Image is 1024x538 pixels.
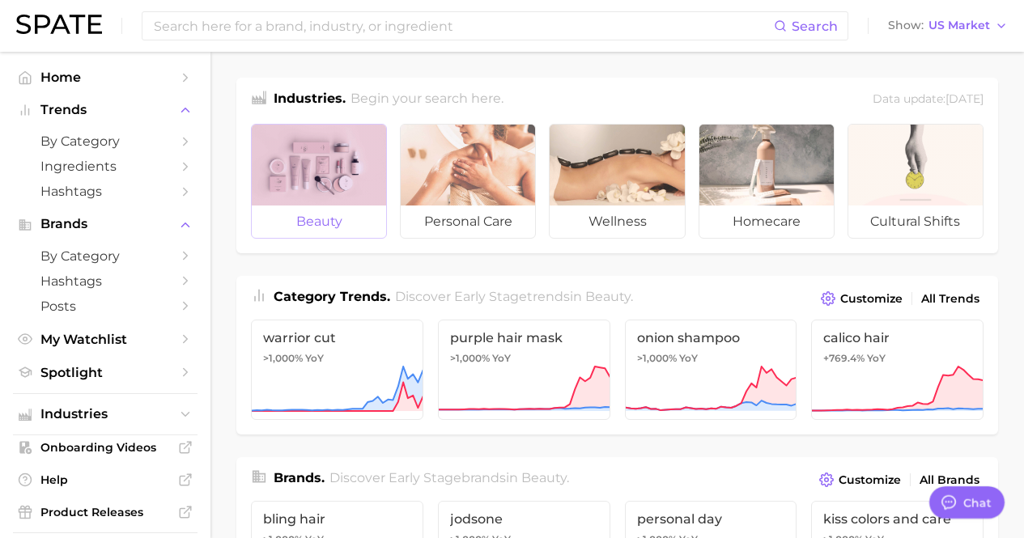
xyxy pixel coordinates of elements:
[13,179,198,204] a: Hashtags
[13,327,198,352] a: My Watchlist
[40,407,170,422] span: Industries
[13,212,198,236] button: Brands
[13,269,198,294] a: Hashtags
[305,352,324,365] span: YoY
[823,511,971,527] span: kiss colors and care
[699,124,835,239] a: homecare
[13,360,198,385] a: Spotlight
[848,124,984,239] a: cultural shifts
[823,352,865,364] span: +769.4%
[438,320,610,420] a: purple hair mask>1,000% YoY
[450,352,490,364] span: >1,000%
[329,470,569,485] span: Discover Early Stage brands in .
[263,352,303,364] span: >1,000%
[40,505,170,519] span: Product Releases
[873,89,984,111] div: Data update: [DATE]
[13,129,198,154] a: by Category
[811,320,984,420] a: calico hair+769.4% YoY
[13,65,198,90] a: Home
[252,205,386,238] span: beauty
[823,330,971,345] span: calico hair
[815,468,905,491] button: Customize
[351,89,504,111] h2: Begin your search here.
[848,205,983,238] span: cultural shifts
[492,352,511,365] span: YoY
[521,470,567,485] span: beauty
[921,292,979,306] span: All Trends
[867,352,886,365] span: YoY
[917,288,984,310] a: All Trends
[916,469,984,491] a: All Brands
[263,511,411,527] span: bling hair
[274,89,346,111] h1: Industries.
[550,205,684,238] span: wellness
[40,299,170,314] span: Posts
[679,352,698,365] span: YoY
[40,159,170,174] span: Ingredients
[637,330,785,345] span: onion shampoo
[13,468,198,492] a: Help
[792,19,838,34] span: Search
[13,154,198,179] a: Ingredients
[274,470,325,485] span: Brands .
[401,205,535,238] span: personal care
[920,473,979,487] span: All Brands
[40,472,170,487] span: Help
[40,332,170,347] span: My Watchlist
[251,320,423,420] a: warrior cut>1,000% YoY
[549,124,685,239] a: wellness
[263,330,411,345] span: warrior cut
[13,500,198,524] a: Product Releases
[450,511,598,527] span: jodsone
[274,289,390,304] span: Category Trends .
[40,248,170,264] span: by Category
[840,292,903,306] span: Customize
[13,244,198,269] a: by Category
[40,184,170,199] span: Hashtags
[40,273,170,289] span: Hashtags
[40,133,170,149] span: by Category
[40,70,170,85] span: Home
[13,294,198,319] a: Posts
[928,21,990,30] span: US Market
[450,330,598,345] span: purple hair mask
[817,287,907,310] button: Customize
[40,365,170,380] span: Spotlight
[585,289,631,304] span: beauty
[152,12,774,40] input: Search here for a brand, industry, or ingredient
[699,205,834,238] span: homecare
[251,124,387,239] a: beauty
[13,98,198,122] button: Trends
[637,352,677,364] span: >1,000%
[13,402,198,426] button: Industries
[16,15,102,34] img: SPATE
[40,217,170,231] span: Brands
[395,289,633,304] span: Discover Early Stage trends in .
[13,435,198,460] a: Onboarding Videos
[637,511,785,527] span: personal day
[400,124,536,239] a: personal care
[40,103,170,117] span: Trends
[884,15,1012,36] button: ShowUS Market
[40,440,170,455] span: Onboarding Videos
[888,21,924,30] span: Show
[625,320,797,420] a: onion shampoo>1,000% YoY
[839,473,901,487] span: Customize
